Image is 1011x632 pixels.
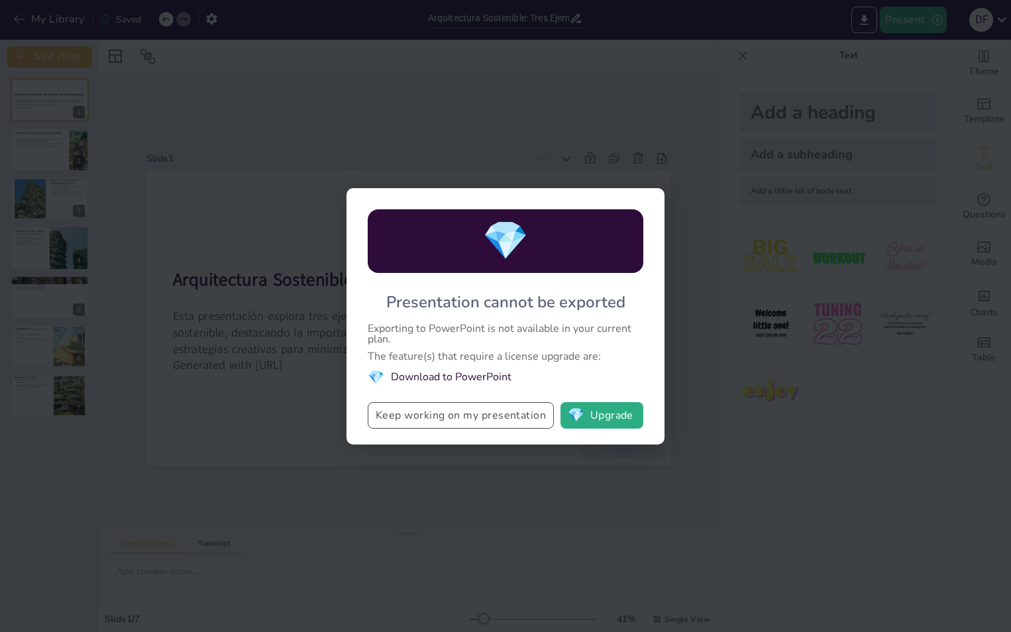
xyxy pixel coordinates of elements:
div: Exporting to PowerPoint is not available in your current plan. [368,323,643,344]
li: Download to PowerPoint [368,368,643,386]
span: diamond [482,215,529,266]
span: diamond [568,409,584,422]
button: Keep working on my presentation [368,402,554,429]
span: diamond [368,368,384,386]
div: The feature(s) that require a license upgrade are: [368,351,643,362]
button: diamondUpgrade [560,402,643,429]
div: Presentation cannot be exported [386,291,625,313]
